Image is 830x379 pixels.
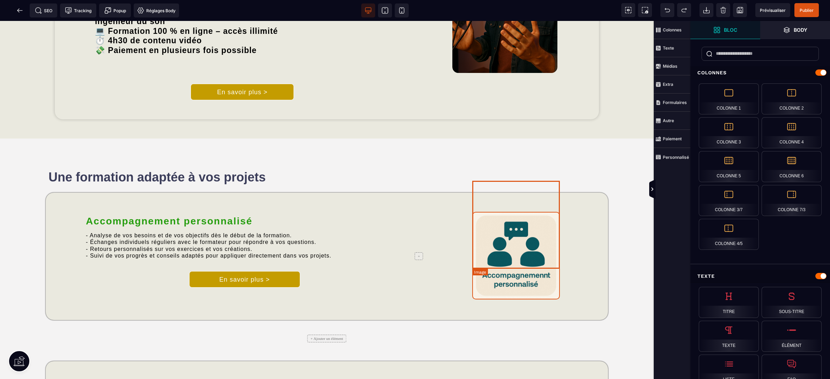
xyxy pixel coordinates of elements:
div: Colonne 4/5 [699,219,759,250]
strong: Texte [663,45,674,51]
span: Voir tablette [378,3,392,17]
span: Personnalisé [654,148,690,166]
text: Une formation adaptée à vos projets [49,146,568,166]
strong: Extra [663,82,673,87]
div: Colonne 3/7 [699,185,759,216]
span: Paiement [654,130,690,148]
span: Code de suivi [60,3,96,17]
span: Ouvrir les blocs [690,21,760,39]
div: Titre [699,287,759,318]
span: Capture d'écran [638,3,652,17]
span: Nettoyage [716,3,730,17]
span: Favicon [134,3,179,17]
div: Colonne 6 [762,151,822,182]
span: Ouvrir les calques [760,21,830,39]
div: Colonne 2 [762,83,822,114]
div: Texte [699,321,759,352]
span: Défaire [660,3,674,17]
div: Colonne 5 [699,151,759,182]
span: Voir mobile [395,3,409,17]
span: Texte [654,39,690,57]
span: Extra [654,75,690,94]
span: Popup [104,7,126,14]
span: Afficher les vues [690,179,697,200]
span: Formulaires [654,94,690,112]
strong: Formulaires [663,100,687,105]
strong: Colonnes [663,27,682,32]
span: Créer une alerte modale [99,3,131,17]
div: Texte [690,270,830,283]
span: Importer [699,3,713,17]
button: En savoir plus > [191,63,294,79]
strong: Autre [663,118,674,123]
div: Sous-titre [762,287,822,318]
span: Enregistrer [733,3,747,17]
strong: Médias [663,64,677,69]
span: Retour [13,3,27,17]
div: Colonne 1 [699,83,759,114]
span: Publier [800,8,814,13]
span: Enregistrer le contenu [794,3,819,17]
span: Tracking [65,7,91,14]
span: Voir bureau [361,3,375,17]
span: Rétablir [677,3,691,17]
span: SEO [35,7,52,14]
strong: Body [794,27,807,32]
strong: Paiement [663,136,682,141]
span: Réglages Body [137,7,176,14]
span: Médias [654,57,690,75]
div: Colonne 3 [699,117,759,148]
div: Colonnes [690,66,830,79]
strong: Bloc [724,27,737,32]
text: - Analyse de vos besoins et de vos objectifs dès le début de la formation. - Échanges individuels... [86,209,403,240]
h2: Accompagnement personnalisé [86,191,403,210]
span: Aperçu [755,3,790,17]
img: d59fe2f87f368a9298bbd860b51dee9c_6947c1a27eada38e1954f962f7a203d2c6d47576fb88eab17b3b0e5aa04a505f... [472,191,560,279]
div: Colonne 7/3 [762,185,822,216]
div: Élément [762,321,822,352]
span: Voir les composants [621,3,635,17]
button: En savoir plus > [189,250,300,267]
span: Prévisualiser [760,8,786,13]
strong: Personnalisé [663,155,689,160]
div: Colonne 4 [762,117,822,148]
span: Métadata SEO [30,3,57,17]
span: Autre [654,112,690,130]
span: Colonnes [654,21,690,39]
